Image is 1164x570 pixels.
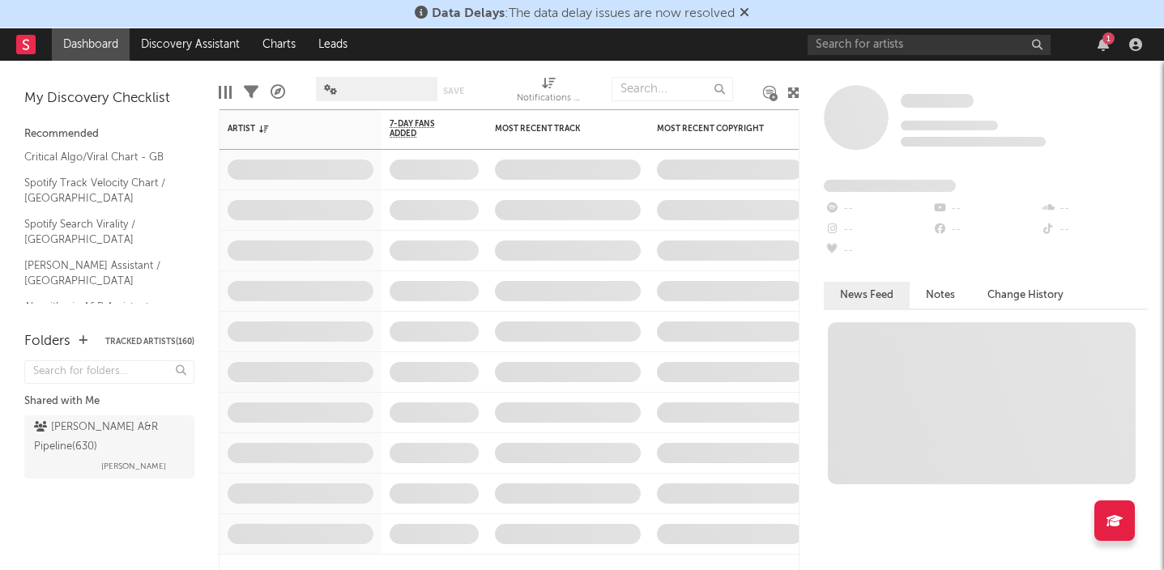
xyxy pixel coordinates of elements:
div: -- [932,219,1039,240]
div: 1 [1102,32,1115,45]
div: Notifications (Artist) [517,89,582,108]
div: Shared with Me [24,392,194,411]
a: [PERSON_NAME] A&R Pipeline(630)[PERSON_NAME] [24,415,194,479]
div: Notifications (Artist) [517,69,582,116]
a: Discovery Assistant [130,28,251,61]
div: Artist [228,124,349,134]
span: Tracking Since: [DATE] [901,121,998,130]
span: 0 fans last week [901,137,1046,147]
div: My Discovery Checklist [24,89,194,108]
div: Most Recent Copyright [657,124,778,134]
a: Spotify Search Virality / [GEOGRAPHIC_DATA] [24,215,178,249]
a: Charts [251,28,307,61]
button: Tracked Artists(160) [105,338,194,346]
span: [PERSON_NAME] [101,457,166,476]
div: Filters [244,69,258,116]
button: Notes [910,282,971,308]
a: Algorithmic A&R Assistant ([GEOGRAPHIC_DATA]) [24,298,178,331]
span: Dismiss [740,7,749,20]
span: Some Artist [901,94,974,108]
button: 1 [1098,38,1109,51]
div: Most Recent Track [495,124,616,134]
div: A&R Pipeline [271,69,285,116]
a: Spotify Track Velocity Chart / [GEOGRAPHIC_DATA] [24,174,178,207]
a: Leads [307,28,359,61]
button: Save [443,87,464,96]
a: Critical Algo/Viral Chart - GB [24,148,178,166]
input: Search... [612,77,733,101]
input: Search for artists [808,35,1051,55]
div: Recommended [24,125,194,144]
div: Edit Columns [219,69,232,116]
span: Data Delays [432,7,505,20]
a: Some Artist [901,93,974,109]
a: Dashboard [52,28,130,61]
div: -- [824,219,932,240]
button: News Feed [824,282,910,308]
div: -- [1040,219,1148,240]
input: Search for folders... [24,360,194,384]
div: [PERSON_NAME] A&R Pipeline ( 630 ) [34,418,181,457]
div: -- [1040,198,1148,219]
span: 7-Day Fans Added [390,119,454,138]
a: [PERSON_NAME] Assistant / [GEOGRAPHIC_DATA] [24,257,178,290]
span: Fans Added by Platform [824,180,956,192]
button: Change History [971,282,1080,308]
div: Folders [24,332,70,351]
div: -- [824,198,932,219]
div: -- [824,240,932,262]
div: -- [932,198,1039,219]
span: : The data delay issues are now resolved [432,7,735,20]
